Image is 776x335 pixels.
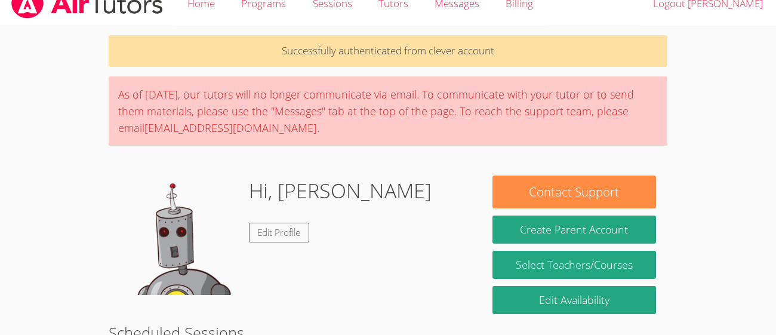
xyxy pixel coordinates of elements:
[492,176,657,208] button: Contact Support
[109,35,667,67] p: Successfully authenticated from clever account
[492,286,657,314] a: Edit Availability
[109,76,667,146] div: As of [DATE], our tutors will no longer communicate via email. To communicate with your tutor or ...
[120,176,239,295] img: default.png
[492,251,657,279] a: Select Teachers/Courses
[492,216,657,244] button: Create Parent Account
[249,223,310,242] a: Edit Profile
[249,176,432,206] h1: Hi, [PERSON_NAME]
